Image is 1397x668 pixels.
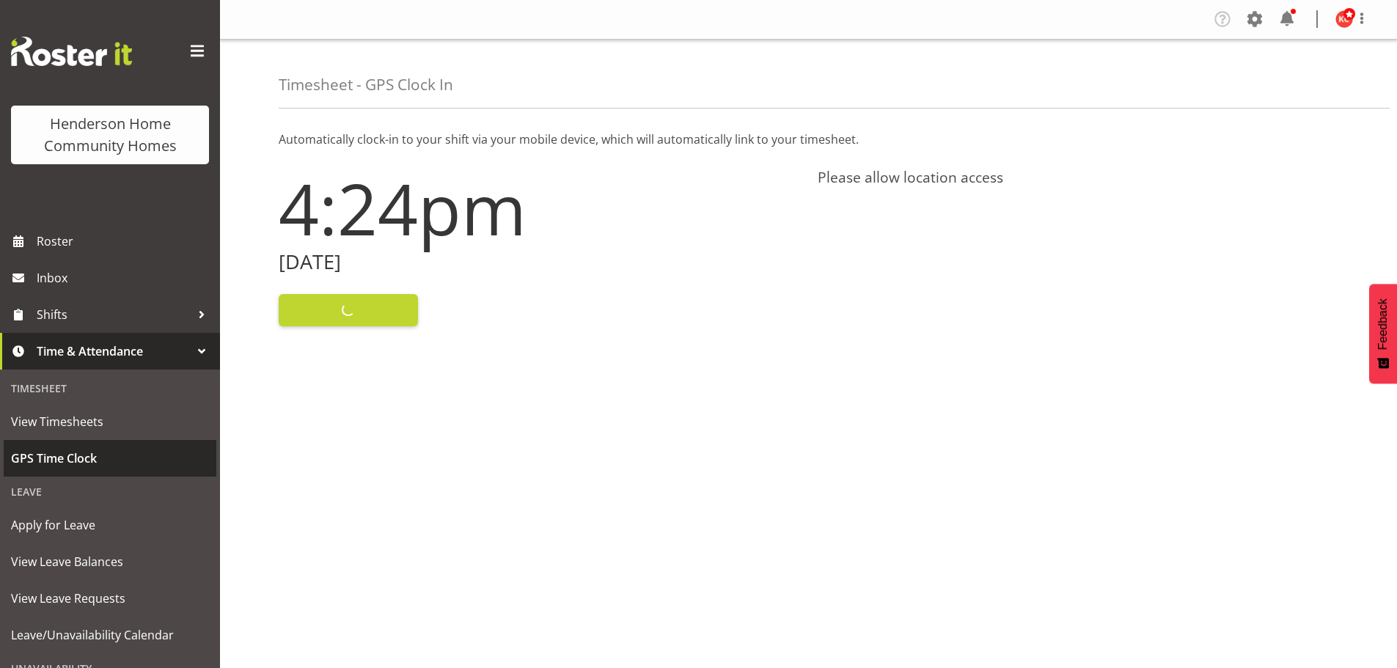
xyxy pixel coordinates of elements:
[4,507,216,543] a: Apply for Leave
[279,169,800,248] h1: 4:24pm
[4,440,216,477] a: GPS Time Clock
[4,403,216,440] a: View Timesheets
[11,447,209,469] span: GPS Time Clock
[37,267,213,289] span: Inbox
[11,37,132,66] img: Rosterit website logo
[4,617,216,653] a: Leave/Unavailability Calendar
[37,304,191,326] span: Shifts
[11,624,209,646] span: Leave/Unavailability Calendar
[279,251,800,274] h2: [DATE]
[4,373,216,403] div: Timesheet
[279,76,453,93] h4: Timesheet - GPS Clock In
[11,514,209,536] span: Apply for Leave
[37,230,213,252] span: Roster
[11,587,209,609] span: View Leave Requests
[37,340,191,362] span: Time & Attendance
[279,131,1338,148] p: Automatically clock-in to your shift via your mobile device, which will automatically link to you...
[4,580,216,617] a: View Leave Requests
[11,411,209,433] span: View Timesheets
[1369,284,1397,383] button: Feedback - Show survey
[11,551,209,573] span: View Leave Balances
[26,113,194,157] div: Henderson Home Community Homes
[1335,10,1353,28] img: kirsty-crossley8517.jpg
[4,477,216,507] div: Leave
[4,543,216,580] a: View Leave Balances
[818,169,1339,186] h4: Please allow location access
[1376,298,1390,350] span: Feedback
